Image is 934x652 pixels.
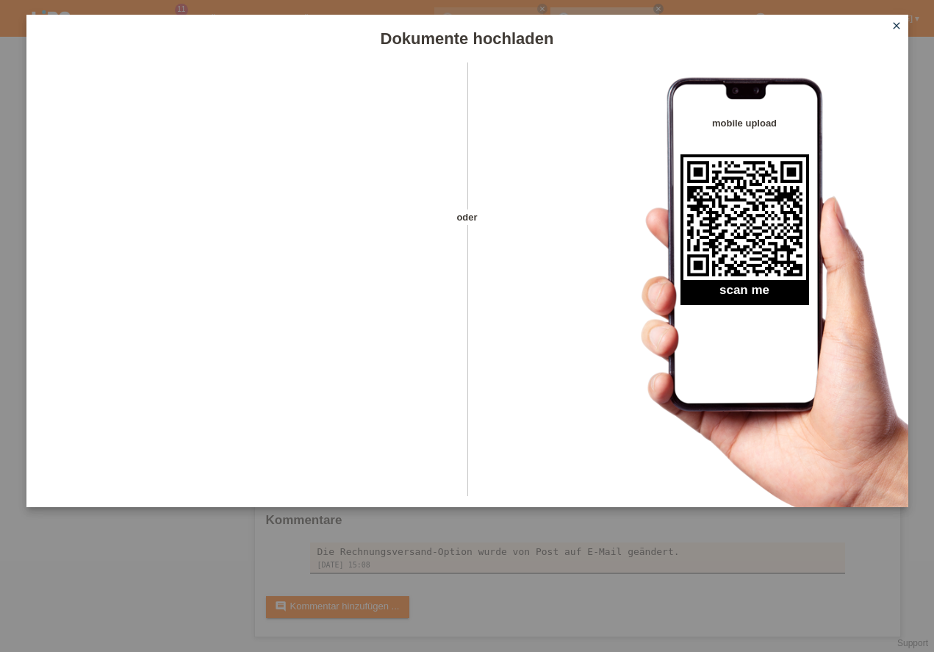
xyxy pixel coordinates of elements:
[891,20,902,32] i: close
[680,283,809,305] h2: scan me
[680,118,809,129] h4: mobile upload
[887,18,906,35] a: close
[49,99,442,467] iframe: Upload
[26,29,908,48] h1: Dokumente hochladen
[442,209,493,225] span: oder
